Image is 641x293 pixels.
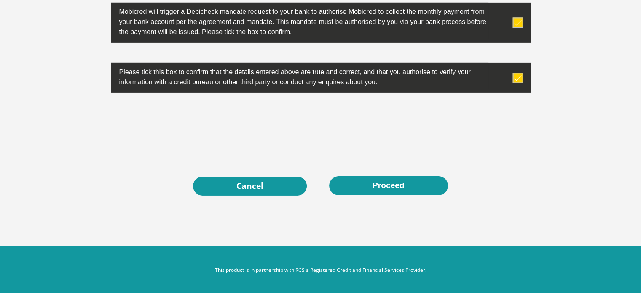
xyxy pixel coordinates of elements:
button: Proceed [329,176,448,195]
a: Cancel [193,177,307,196]
iframe: reCAPTCHA [257,113,385,146]
label: Please tick this box to confirm that the details entered above are true and correct, and that you... [111,63,488,89]
label: Mobicred will trigger a Debicheck mandate request to your bank to authorise Mobicred to collect t... [111,3,488,39]
p: This product is in partnership with RCS a Registered Credit and Financial Services Provider. [87,266,555,274]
